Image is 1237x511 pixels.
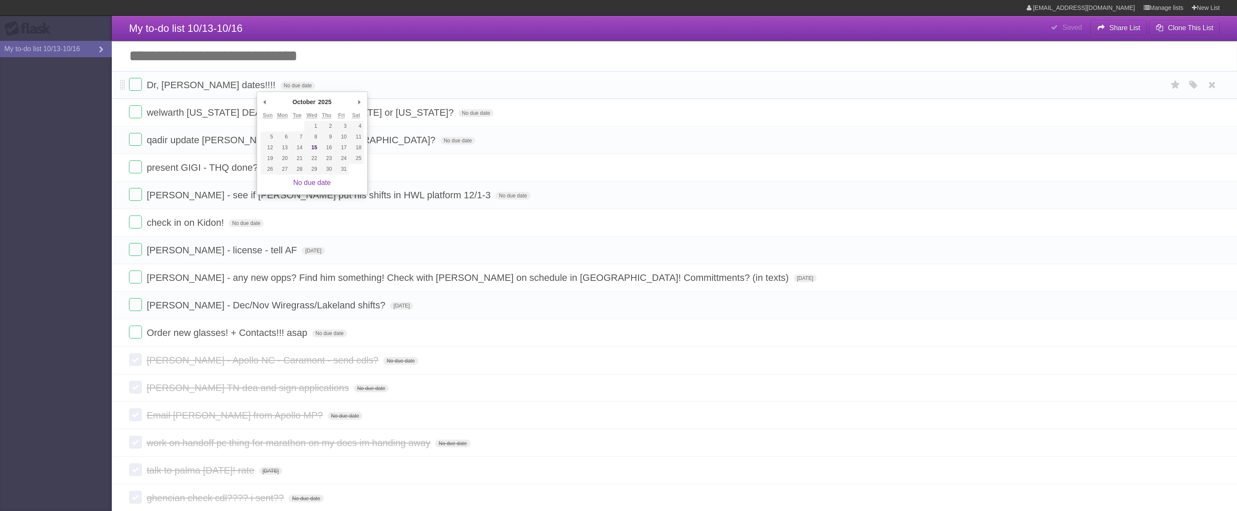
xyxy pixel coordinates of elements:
[147,272,791,283] span: [PERSON_NAME] - any new opps? Find him something! Check with [PERSON_NAME] on schedule in [GEOGRA...
[147,382,351,393] span: [PERSON_NAME] TN dea and sign applications
[307,112,317,119] abbr: Wednesday
[383,357,418,365] span: No due date
[304,142,319,153] button: 15
[290,164,304,175] button: 28
[147,465,256,476] span: talk to palma [DATE]! rate
[129,78,142,91] label: Done
[1149,20,1220,36] button: Clone This List
[354,385,389,392] span: No due date
[263,112,273,119] abbr: Sunday
[334,132,349,142] button: 10
[275,164,290,175] button: 27
[129,188,142,201] label: Done
[334,153,349,164] button: 24
[1062,24,1082,31] b: Saved
[147,327,310,338] span: Order new glasses! + Contacts!!! asap
[147,80,278,90] span: Dr, [PERSON_NAME] dates!!!!
[147,135,438,145] span: qadir update [PERSON_NAME]? present in [GEOGRAPHIC_DATA]?
[261,132,275,142] button: 5
[129,463,142,476] label: Done
[349,132,363,142] button: 11
[290,132,304,142] button: 7
[129,105,142,118] label: Done
[435,440,470,447] span: No due date
[280,82,315,89] span: No due date
[147,410,325,421] span: Email [PERSON_NAME] from Apollo MP?
[147,437,433,448] span: work on handoff pc thing for marathon on my docs im handing away
[440,137,475,145] span: No due date
[317,95,333,108] div: 2025
[129,436,142,449] label: Done
[349,121,363,132] button: 4
[129,243,142,256] label: Done
[147,245,299,255] span: [PERSON_NAME] - license - tell AF
[319,132,334,142] button: 9
[304,121,319,132] button: 1
[334,142,349,153] button: 17
[319,153,334,164] button: 23
[322,112,332,119] abbr: Thursday
[390,302,413,310] span: [DATE]
[129,271,142,283] label: Done
[319,142,334,153] button: 16
[229,219,264,227] span: No due date
[275,142,290,153] button: 13
[261,164,275,175] button: 26
[129,326,142,339] label: Done
[349,142,363,153] button: 18
[319,121,334,132] button: 2
[1090,20,1147,36] button: Share List
[293,112,301,119] abbr: Tuesday
[338,112,344,119] abbr: Friday
[261,153,275,164] button: 19
[293,179,331,186] a: No due date
[312,329,347,337] span: No due date
[129,381,142,394] label: Done
[328,412,362,420] span: No due date
[319,164,334,175] button: 30
[334,164,349,175] button: 31
[1168,24,1213,31] b: Clone This List
[147,190,493,200] span: [PERSON_NAME] - see if [PERSON_NAME] put his shifts in HWL platform 12/1-3
[261,95,269,108] button: Previous Month
[4,21,56,37] div: Flask
[289,495,323,502] span: No due date
[334,121,349,132] button: 3
[1167,78,1184,92] label: Star task
[275,132,290,142] button: 6
[147,493,286,503] span: ghencian check cdl???? i sent??
[129,160,142,173] label: Done
[129,408,142,421] label: Done
[261,142,275,153] button: 12
[129,491,142,504] label: Done
[129,215,142,228] label: Done
[794,274,817,282] span: [DATE]
[129,353,142,366] label: Done
[129,298,142,311] label: Done
[352,112,360,119] abbr: Saturday
[147,355,381,366] span: [PERSON_NAME] - Apollo NC - Caramont - send cdls?
[147,300,387,311] span: [PERSON_NAME] - Dec/Nov Wiregrass/Lakeland shifts?
[349,153,363,164] button: 25
[290,142,304,153] button: 14
[355,95,364,108] button: Next Month
[304,153,319,164] button: 22
[458,109,493,117] span: No due date
[304,164,319,175] button: 29
[1109,24,1140,31] b: Share List
[291,95,317,108] div: October
[495,192,530,200] span: No due date
[304,132,319,142] button: 8
[302,247,325,255] span: [DATE]
[147,217,226,228] span: check in on Kidon!
[290,153,304,164] button: 21
[259,467,282,475] span: [DATE]
[277,112,288,119] abbr: Monday
[129,22,242,34] span: My to-do list 10/13-10/16
[275,153,290,164] button: 20
[147,107,456,118] span: welwarth [US_STATE] DEA & orientation in [US_STATE] or [US_STATE]?
[129,133,142,146] label: Done
[147,162,260,173] span: present GIGI - THQ done?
